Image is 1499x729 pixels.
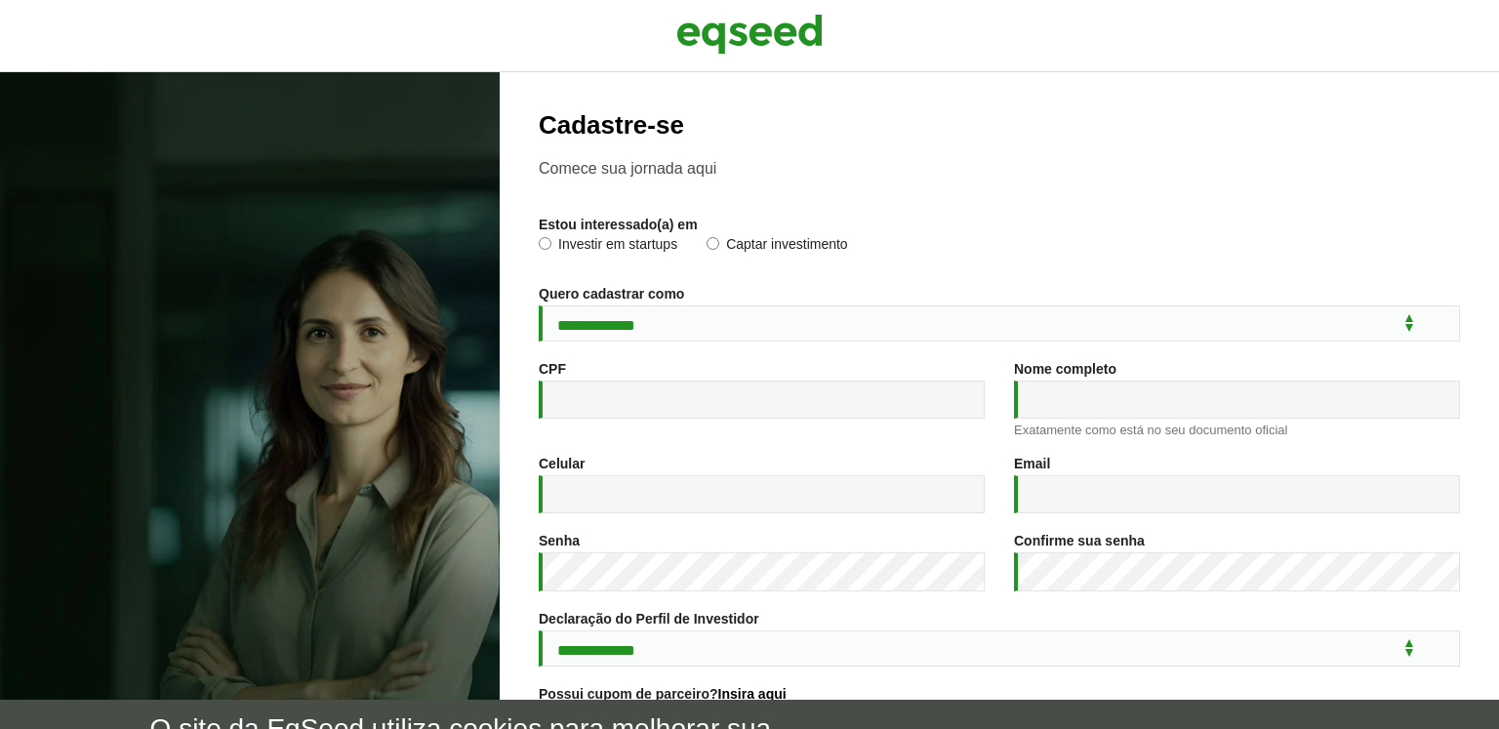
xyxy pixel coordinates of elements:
[539,612,759,626] label: Declaração do Perfil de Investidor
[1014,457,1050,470] label: Email
[539,287,684,301] label: Quero cadastrar como
[539,534,580,547] label: Senha
[1014,534,1145,547] label: Confirme sua senha
[539,237,551,250] input: Investir em startups
[707,237,848,257] label: Captar investimento
[1014,424,1460,436] div: Exatamente como está no seu documento oficial
[539,362,566,376] label: CPF
[539,457,585,470] label: Celular
[676,10,823,59] img: EqSeed Logo
[718,687,787,701] a: Insira aqui
[539,237,677,257] label: Investir em startups
[1014,362,1116,376] label: Nome completo
[539,159,1460,178] p: Comece sua jornada aqui
[707,237,719,250] input: Captar investimento
[539,111,1460,140] h2: Cadastre-se
[539,218,698,231] label: Estou interessado(a) em
[539,687,787,701] label: Possui cupom de parceiro?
